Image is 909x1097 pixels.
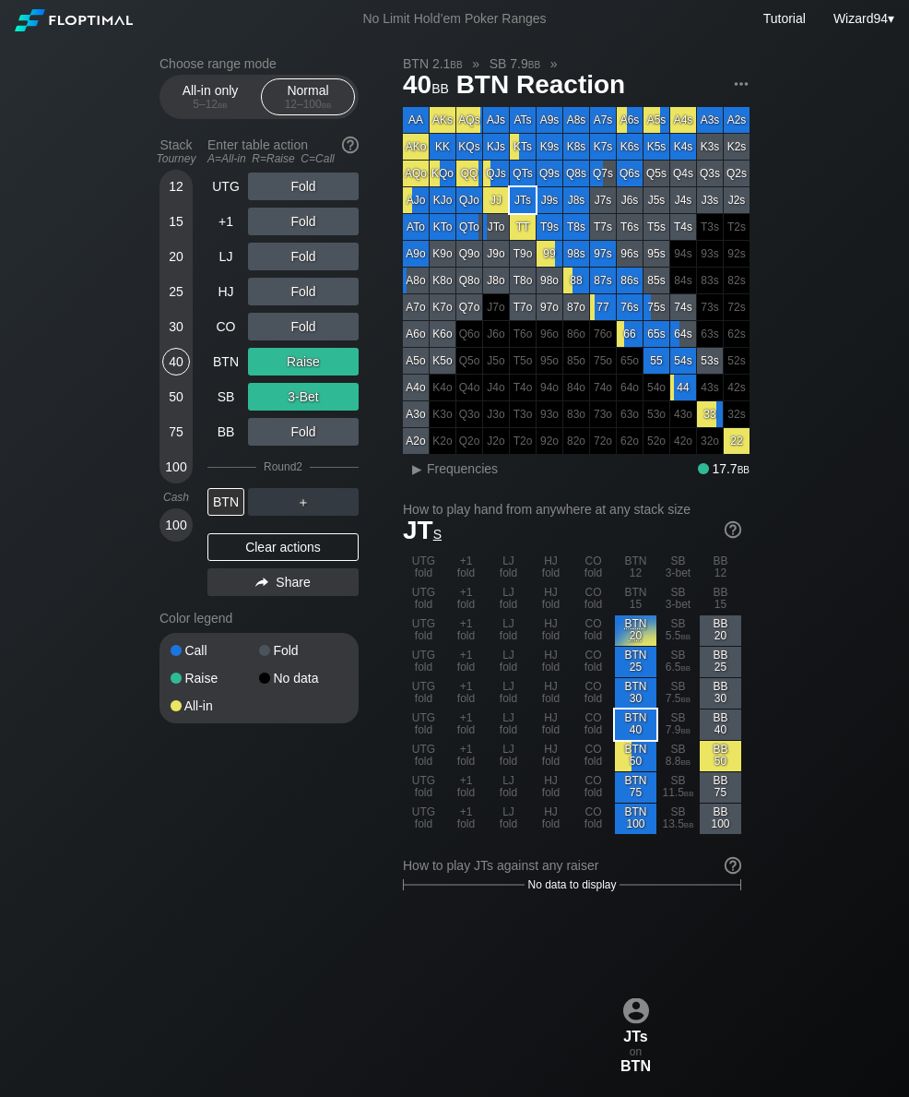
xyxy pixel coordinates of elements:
[530,584,572,614] div: HJ fold
[322,98,332,111] span: bb
[456,107,482,133] div: AQs
[643,348,669,374] div: 55
[590,428,616,454] div: 100% fold in prior round
[724,348,750,374] div: 100% fold in prior round
[617,375,643,400] div: 100% fold in prior round
[510,294,536,320] div: T7o
[445,615,487,646] div: +1 fold
[152,491,200,504] div: Cash
[456,401,482,427] div: 100% fold in prior round
[697,375,723,400] div: 100% fold in prior round
[510,241,536,267] div: T9o
[248,208,359,235] div: Fold
[657,553,699,583] div: SB 3-bet
[264,460,302,473] div: Round 2
[530,647,572,677] div: HJ fold
[483,428,509,454] div: 100% fold in prior round
[590,187,616,213] div: J7s
[403,516,442,544] span: JT
[162,418,190,446] div: 75
[697,107,723,133] div: A3s
[430,268,455,293] div: K8o
[483,107,509,133] div: AJs
[403,647,444,677] div: UTG fold
[698,461,750,476] div: 17.7
[430,107,455,133] div: AKs
[445,553,487,583] div: +1 fold
[488,647,529,677] div: LJ fold
[248,278,359,305] div: Fold
[207,568,359,596] div: Share
[259,672,348,685] div: No data
[537,401,562,427] div: 100% fold in prior round
[445,678,487,709] div: +1 fold
[427,461,498,476] span: Frequencies
[335,11,573,30] div: No Limit Hold’em Poker Ranges
[456,214,482,240] div: QTo
[430,294,455,320] div: K7o
[590,107,616,133] div: A7s
[456,348,482,374] div: 100% fold in prior round
[403,428,429,454] div: A2o
[537,294,562,320] div: 97o
[162,348,190,376] div: 40
[563,401,589,427] div: 100% fold in prior round
[488,553,529,583] div: LJ fold
[590,321,616,347] div: 100% fold in prior round
[643,294,669,320] div: 75s
[563,241,589,267] div: 98s
[483,268,509,293] div: J8o
[445,709,487,740] div: +1 fold
[488,615,529,646] div: LJ fold
[697,401,723,427] div: 33
[510,187,536,213] div: JTs
[643,214,669,240] div: T5s
[207,383,244,411] div: SB
[488,584,529,614] div: LJ fold
[643,107,669,133] div: A5s
[697,187,723,213] div: J3s
[724,375,750,400] div: 100% fold in prior round
[573,678,614,709] div: CO fold
[617,321,643,347] div: 66
[403,348,429,374] div: A5o
[430,428,455,454] div: 100% fold in prior round
[537,214,562,240] div: T9s
[510,214,536,240] div: TT
[403,584,444,614] div: UTG fold
[510,348,536,374] div: 100% fold in prior round
[723,519,743,540] img: help.32db89a4.svg
[617,241,643,267] div: 96s
[724,428,750,454] div: 22
[266,79,350,114] div: Normal
[454,71,629,101] span: BTN Reaction
[207,348,244,376] div: BTN
[259,644,348,657] div: Fold
[681,661,691,674] span: bb
[670,348,696,374] div: 54s
[207,130,359,173] div: Enter table action
[430,321,455,347] div: K6o
[483,375,509,400] div: 100% fold in prior round
[724,321,750,347] div: 100% fold in prior round
[563,294,589,320] div: 87o
[456,375,482,400] div: 100% fold in prior round
[643,161,669,186] div: Q5s
[623,997,649,1023] img: icon-avatar.b40e07d9.svg
[643,187,669,213] div: J5s
[248,488,359,516] div: ＋
[207,278,244,305] div: HJ
[403,709,444,740] div: UTG fold
[483,401,509,427] div: 100% fold in prior round
[829,8,897,29] div: ▾
[617,428,643,454] div: 100% fold in prior round
[463,56,490,71] span: »
[207,243,244,270] div: LJ
[700,615,741,646] div: BB 20
[456,321,482,347] div: 100% fold in prior round
[207,418,244,446] div: BB
[670,214,696,240] div: T4s
[400,71,452,101] span: 40
[724,134,750,160] div: K2s
[530,615,572,646] div: HJ fold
